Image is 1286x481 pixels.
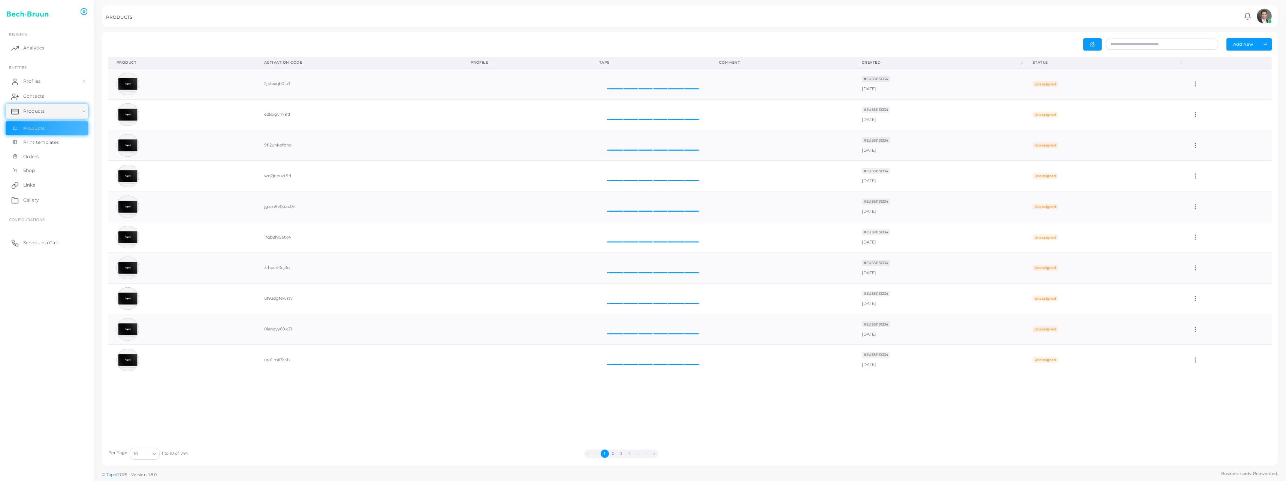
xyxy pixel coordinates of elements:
input: Search for option [139,450,150,458]
td: [DATE] [854,222,1024,253]
td: [DATE] [854,99,1024,130]
img: avatar [117,318,139,341]
td: e2lsxgvn79tf [256,99,462,130]
span: Configurations [9,217,45,222]
span: #EU581131334 [862,229,890,235]
div: Comment [719,60,845,65]
span: ENTITIES [9,65,27,70]
a: #EU581131334 [862,137,890,143]
a: Links [6,178,88,193]
td: 3rhbin10cj3u [256,252,462,283]
div: Created [862,60,1019,65]
img: avatar [117,103,139,126]
td: [DATE] [854,161,1024,191]
div: Profile [471,60,583,65]
td: wq2jebnzt9rl [256,161,462,191]
img: avatar [117,349,139,371]
td: 2jplbxqb0ia3 [256,69,462,99]
span: Unassigned [1033,142,1058,148]
a: Gallery [6,193,88,208]
td: [DATE] [854,314,1024,345]
td: [DATE] [854,283,1024,314]
button: Go to page 4 [625,450,634,458]
a: Analytics [6,40,88,55]
span: #EU581131334 [862,291,890,297]
span: Unassigned [1033,357,1058,363]
a: #EU581131334 [862,321,890,327]
span: #EU581131334 [862,137,890,143]
button: Go to last page [650,450,658,458]
a: #EU581131334 [862,199,890,204]
img: avatar [117,196,139,218]
span: #EU581131334 [862,199,890,205]
span: Unassigned [1033,81,1058,87]
img: avatar [117,73,139,95]
span: #EU581131334 [862,107,890,113]
div: Search for option [130,448,160,460]
span: Schedule a Call [23,239,58,246]
td: [DATE] [854,69,1024,99]
span: Unassigned [1033,173,1058,179]
span: #EU581131334 [862,260,890,266]
a: #EU581131334 [862,76,890,81]
span: #EU581131334 [862,352,890,358]
td: jg5m9v0oac0h [256,191,462,222]
span: Analytics [23,45,44,51]
td: 1fqb8hr5atk4 [256,222,462,253]
span: Version: 1.8.0 [131,472,157,477]
a: Products [6,104,88,119]
button: Go to page 1 [601,450,609,458]
th: Action [1184,57,1272,69]
div: Taps [599,60,703,65]
span: Unassigned [1033,265,1058,271]
td: [DATE] [854,191,1024,222]
label: Per Page [108,450,128,456]
a: #EU581131334 [862,260,890,265]
td: 9fi2uhkefzho [256,130,462,161]
img: avatar [117,257,139,279]
span: Contacts [23,93,44,100]
button: Go to page 2 [609,450,617,458]
span: #EU581131334 [862,76,890,82]
button: Go to next page [642,450,650,458]
a: #EU581131334 [862,168,890,173]
td: [DATE] [854,252,1024,283]
a: #EU581131334 [862,107,890,112]
a: Orders [6,149,88,164]
span: Orders [23,153,39,160]
span: Products [23,125,45,132]
span: Products [23,108,45,115]
img: avatar [117,226,139,248]
div: Status [1033,60,1178,65]
ul: Pagination [188,450,1055,458]
a: #EU581131334 [862,352,890,357]
a: Print templates [6,135,88,149]
span: Unassigned [1033,296,1058,302]
td: rqo1imif3ssh [256,345,462,375]
span: 1 to 10 of 744 [161,451,188,457]
button: Go to page 3 [617,450,625,458]
a: Schedule a Call [6,235,88,250]
a: Contacts [6,89,88,104]
a: Shop [6,163,88,178]
img: avatar [117,134,139,157]
td: [DATE] [854,345,1024,375]
a: avatar [1255,9,1274,24]
td: 0ianoyy69k21 [256,314,462,345]
h5: PRODUCTS [106,15,132,20]
span: © [102,472,157,478]
span: Shop [23,167,35,174]
img: avatar [117,165,139,187]
img: logo [7,7,48,21]
span: Print templates [23,139,59,146]
span: Business cards. Reinvented. [1221,471,1278,477]
span: 10 [134,450,138,458]
span: 2025 [117,472,127,478]
span: Unassigned [1033,234,1058,240]
span: Unassigned [1033,326,1058,332]
div: Activation Code [264,60,454,65]
span: Unassigned [1033,112,1058,118]
td: ut93dgfewrsv [256,283,462,314]
img: avatar [1257,9,1272,24]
